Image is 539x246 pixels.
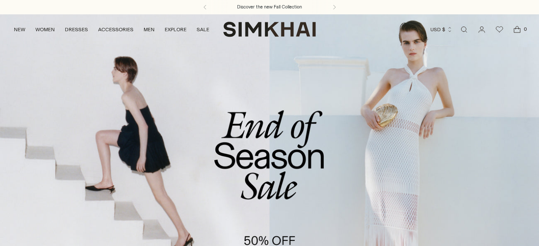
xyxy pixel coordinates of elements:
a: WOMEN [35,20,55,39]
a: Go to the account page [473,21,490,38]
a: SALE [197,20,209,39]
a: SIMKHAI [223,21,316,38]
a: Wishlist [491,21,508,38]
a: EXPLORE [165,20,187,39]
a: ACCESSORIES [98,20,133,39]
span: 0 [521,25,529,33]
a: NEW [14,20,25,39]
a: Open cart modal [509,21,526,38]
a: MEN [144,20,155,39]
button: USD $ [430,20,453,39]
a: Open search modal [456,21,472,38]
a: Discover the new Fall Collection [237,4,302,11]
a: DRESSES [65,20,88,39]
